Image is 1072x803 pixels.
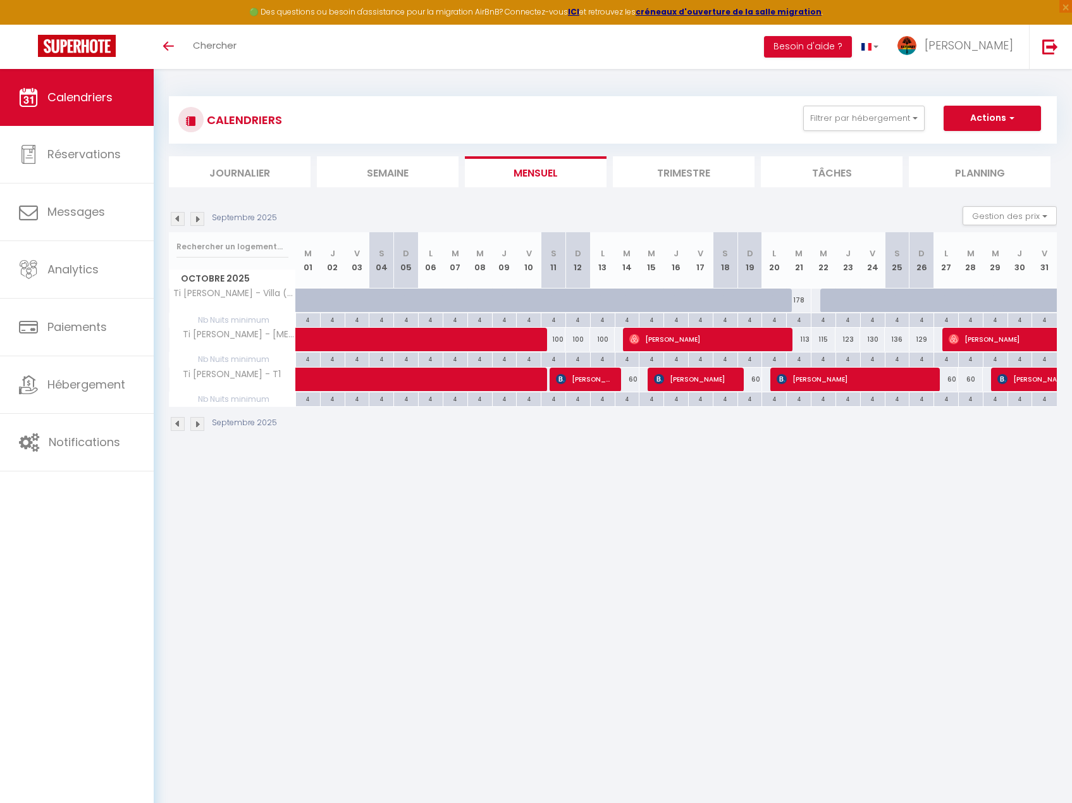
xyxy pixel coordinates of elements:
div: 4 [836,352,860,364]
th: 25 [885,232,909,289]
div: 4 [591,352,615,364]
div: 4 [861,313,885,325]
div: 4 [394,392,418,404]
div: 4 [468,313,492,325]
abbr: V [870,247,875,259]
div: 4 [885,392,909,404]
div: 4 [713,352,737,364]
div: 4 [541,392,565,404]
abbr: M [304,247,312,259]
th: 01 [296,232,321,289]
abbr: M [967,247,975,259]
div: 4 [493,313,517,325]
img: ... [897,36,916,55]
div: 4 [566,313,590,325]
div: 4 [639,352,663,364]
th: 28 [958,232,983,289]
span: [PERSON_NAME] [925,37,1013,53]
div: 4 [615,352,639,364]
span: Calendriers [47,89,113,105]
div: 4 [959,352,983,364]
abbr: M [820,247,827,259]
th: 15 [639,232,664,289]
div: 130 [860,328,885,351]
span: Nb Nuits minimum [169,352,295,366]
div: 4 [983,352,1007,364]
div: 4 [321,392,345,404]
span: [PERSON_NAME] [654,367,736,391]
div: 4 [443,392,467,404]
div: 4 [738,392,762,404]
div: 4 [861,352,885,364]
div: 4 [1008,352,1032,364]
strong: ICI [568,6,579,17]
div: 4 [1008,392,1032,404]
div: 129 [909,328,934,351]
div: 4 [909,313,933,325]
div: 4 [296,392,320,404]
th: 10 [517,232,541,289]
div: 4 [762,392,786,404]
div: 178 [787,289,811,312]
span: Paiements [47,319,107,335]
li: Trimestre [613,156,755,187]
div: 4 [296,313,320,325]
div: 4 [664,392,688,404]
button: Gestion des prix [963,206,1057,225]
div: 4 [517,313,541,325]
div: 4 [591,392,615,404]
span: Ti [PERSON_NAME] - Villa (T1 + [MEDICAL_DATA]) [171,289,298,298]
abbr: S [551,247,557,259]
div: 4 [541,352,565,364]
div: 4 [639,313,663,325]
div: 4 [983,313,1007,325]
div: 4 [836,313,860,325]
div: 4 [738,313,762,325]
div: 4 [885,313,909,325]
div: 4 [345,313,369,325]
h3: CALENDRIERS [204,106,282,134]
div: 4 [615,392,639,404]
div: 4 [959,313,983,325]
abbr: J [1017,247,1022,259]
span: Ti [PERSON_NAME] - T1 [171,368,284,382]
abbr: J [330,247,335,259]
th: 29 [983,232,1007,289]
div: 4 [689,313,713,325]
div: 4 [443,352,467,364]
th: 30 [1007,232,1032,289]
abbr: J [502,247,507,259]
a: Chercher [183,25,246,69]
abbr: V [698,247,703,259]
th: 03 [345,232,369,289]
div: 4 [811,392,835,404]
div: 4 [517,352,541,364]
div: 4 [345,392,369,404]
abbr: D [403,247,409,259]
abbr: M [476,247,484,259]
span: Nb Nuits minimum [169,313,295,327]
div: 136 [885,328,909,351]
li: Mensuel [465,156,607,187]
div: 4 [517,392,541,404]
div: 4 [861,392,885,404]
th: 26 [909,232,934,289]
div: 4 [419,352,443,364]
th: 31 [1032,232,1057,289]
th: 24 [860,232,885,289]
input: Rechercher un logement... [176,235,288,258]
th: 07 [443,232,467,289]
abbr: V [354,247,360,259]
div: 4 [885,352,909,364]
img: logout [1042,39,1058,54]
div: 113 [787,328,811,351]
strong: créneaux d'ouverture de la salle migration [636,6,822,17]
div: 4 [959,392,983,404]
th: 20 [762,232,787,289]
div: 4 [1008,313,1032,325]
span: [PERSON_NAME] [629,327,786,351]
div: 4 [909,392,933,404]
div: 4 [664,352,688,364]
th: 12 [565,232,590,289]
div: 4 [1032,352,1057,364]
